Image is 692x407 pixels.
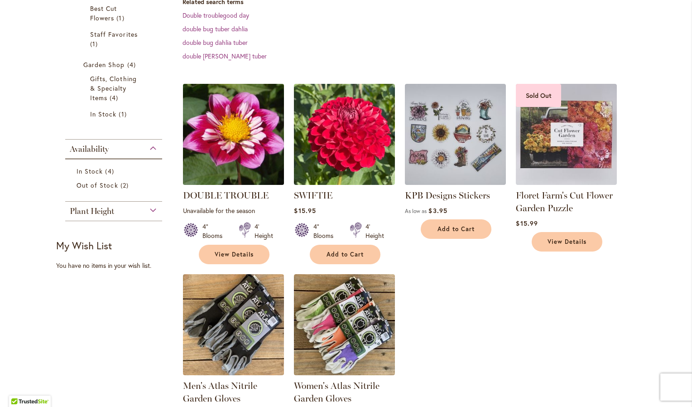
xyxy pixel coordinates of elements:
[294,380,380,404] a: Women's Atlas Nitrile Garden Gloves
[90,4,117,22] span: Best Cut Flowers
[183,24,248,33] a: double bug tuber dahlia
[428,206,447,215] span: $3.95
[77,167,103,175] span: In Stock
[70,144,109,154] span: Availability
[405,190,490,201] a: KPB Designs Stickers
[90,109,139,119] a: In Stock
[110,93,120,102] span: 4
[183,380,257,404] a: Men's Atlas Nitrile Garden Gloves
[77,180,153,190] a: Out of Stock 2
[183,11,249,19] a: Double troublegood day
[313,222,339,240] div: 4" Blooms
[83,60,125,69] span: Garden Shop
[90,30,138,39] span: Staff Favorites
[90,4,139,23] a: Best Cut Flowers
[405,208,427,214] span: As low as
[215,251,254,258] span: View Details
[405,84,506,185] img: KPB Designs Stickers
[294,178,395,187] a: SWIFTIE
[294,84,395,185] img: SWIFTIE
[90,74,137,102] span: Gifts, Clothing & Specialty Items
[255,222,273,240] div: 4' Height
[90,29,139,48] a: Staff Favorites
[516,190,613,213] a: Floret Farm's Cut Flower Garden Puzzle
[421,219,491,239] button: Add to Cart
[294,368,395,377] a: Women's Atlas Nitrile Gloves in 4 sizes
[294,190,332,201] a: SWIFTIE
[116,13,126,23] span: 1
[183,368,284,377] a: Men's Atlas Nitrile Gloves in 3 sizes
[90,39,100,48] span: 1
[120,180,131,190] span: 2
[70,206,114,216] span: Plant Height
[127,60,138,69] span: 4
[294,274,395,375] img: Women's Atlas Nitrile Gloves in 4 sizes
[202,222,228,240] div: 4" Blooms
[77,181,118,189] span: Out of Stock
[183,206,284,215] p: Unavailable for the season
[294,206,316,215] span: $15.95
[90,110,116,118] span: In Stock
[516,84,561,107] div: Sold Out
[77,166,153,176] a: In Stock 4
[90,74,139,102] a: Gifts, Clothing &amp; Specialty Items
[183,52,267,60] a: double [PERSON_NAME] tuber
[83,60,146,69] a: Garden Shop
[516,219,538,228] span: $15.99
[119,109,129,119] span: 1
[516,84,617,185] img: Floret Farm's Cut Flower Garden Puzzle - FRONT
[327,251,364,258] span: Add to Cart
[516,178,617,187] a: Floret Farm's Cut Flower Garden Puzzle - FRONT Sold Out
[56,239,112,252] strong: My Wish List
[181,82,287,188] img: DOUBLE TROUBLE
[437,225,475,233] span: Add to Cart
[405,178,506,187] a: KPB Designs Stickers
[199,245,269,264] a: View Details
[56,261,177,270] div: You have no items in your wish list.
[310,245,380,264] button: Add to Cart
[532,232,602,252] a: View Details
[183,178,284,187] a: DOUBLE TROUBLE
[183,38,248,47] a: double bug dahlia tuber
[183,190,269,201] a: DOUBLE TROUBLE
[365,222,384,240] div: 4' Height
[105,166,116,176] span: 4
[548,238,586,246] span: View Details
[183,274,284,375] img: Men's Atlas Nitrile Gloves in 3 sizes
[7,375,32,400] iframe: Launch Accessibility Center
